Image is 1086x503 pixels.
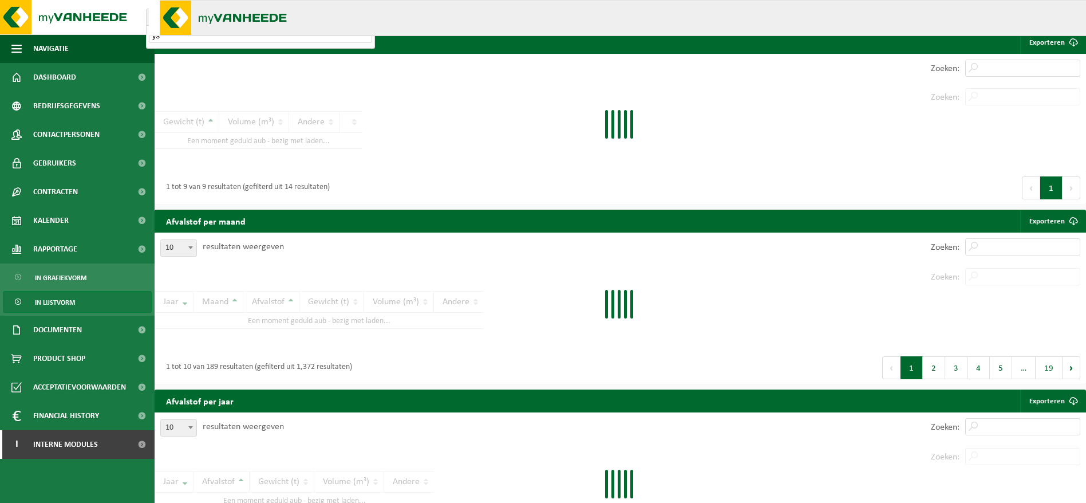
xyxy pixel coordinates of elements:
[160,357,352,378] div: 1 tot 10 van 189 resultaten (gefilterd uit 1,372 resultaten)
[33,178,78,206] span: Contracten
[33,373,126,402] span: Acceptatievoorwaarden
[1036,356,1063,379] button: 19
[33,402,99,430] span: Financial History
[1022,176,1040,199] button: Previous
[33,120,100,149] span: Contactpersonen
[160,239,197,257] span: 10
[1020,210,1085,233] a: Exporteren
[1012,356,1036,379] span: …
[931,64,959,73] label: Zoeken:
[160,419,197,437] span: 10
[923,356,945,379] button: 2
[1063,356,1080,379] button: Next
[33,235,77,264] span: Rapportage
[33,430,98,459] span: Interne modules
[33,92,100,120] span: Bedrijfsgegevens
[203,422,284,431] label: resultaten weergeven
[160,1,297,35] img: myVanheede
[33,34,69,63] span: Navigatie
[1040,176,1063,199] button: 1
[203,242,284,252] label: resultaten weergeven
[161,240,196,256] span: 10
[1020,390,1085,412] a: Exporteren
[3,291,152,313] a: In lijstvorm
[1020,31,1085,54] a: Exporteren
[931,243,959,252] label: Zoeken:
[901,356,923,379] button: 1
[882,356,901,379] button: Previous
[35,267,86,289] span: In grafiekvorm
[11,430,22,459] span: I
[33,206,69,235] span: Kalender
[3,266,152,288] a: In grafiekvorm
[160,178,330,198] div: 1 tot 9 van 9 resultaten (gefilterd uit 14 resultaten)
[33,63,76,92] span: Dashboard
[945,356,967,379] button: 3
[967,356,990,379] button: 4
[33,316,82,344] span: Documenten
[33,344,85,373] span: Product Shop
[990,356,1012,379] button: 5
[931,423,959,432] label: Zoeken:
[161,420,196,436] span: 10
[33,149,76,178] span: Gebruikers
[35,292,75,313] span: In lijstvorm
[1063,176,1080,199] button: Next
[146,9,375,26] button: 10-762748 - MILCOBEL GROUP
[155,210,257,232] h2: Afvalstof per maand
[155,390,245,412] h2: Afvalstof per jaar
